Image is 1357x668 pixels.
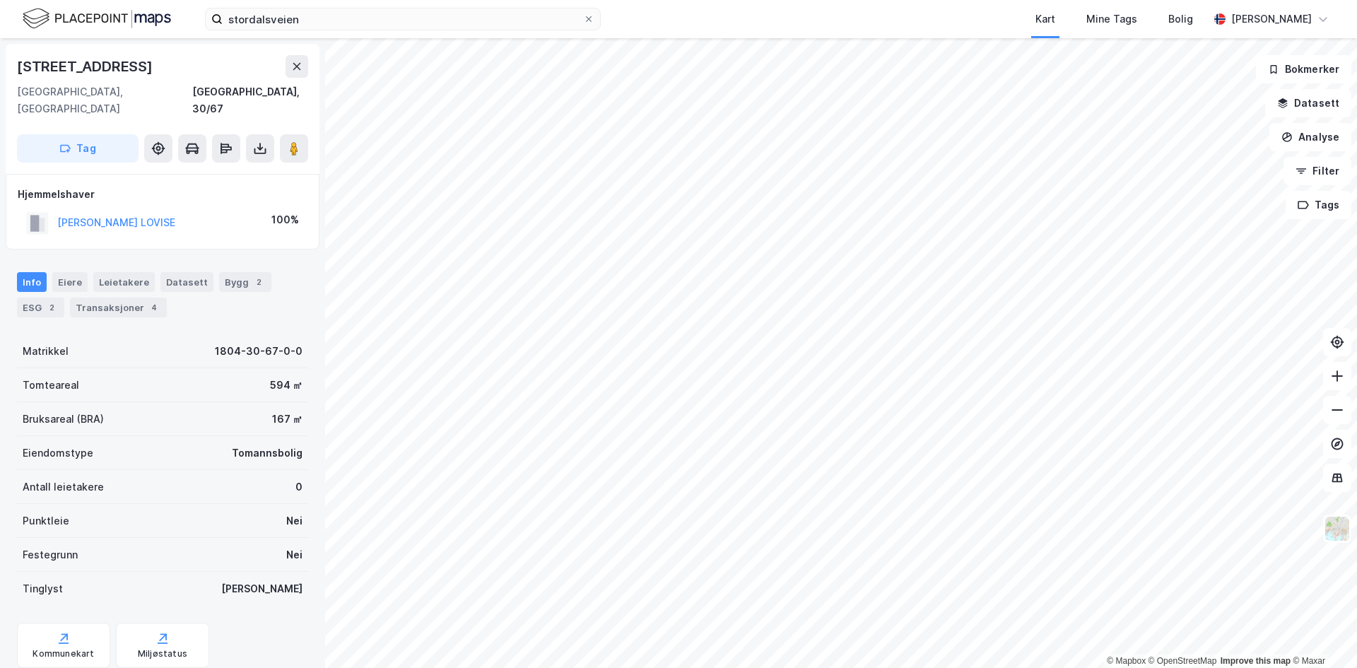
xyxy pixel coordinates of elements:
[138,648,187,660] div: Miljøstatus
[1221,656,1291,666] a: Improve this map
[93,272,155,292] div: Leietakere
[1107,656,1146,666] a: Mapbox
[1168,11,1193,28] div: Bolig
[272,411,302,428] div: 167 ㎡
[23,6,171,31] img: logo.f888ab2527a4732fd821a326f86c7f29.svg
[1256,55,1351,83] button: Bokmerker
[286,512,302,529] div: Nei
[1149,656,1217,666] a: OpenStreetMap
[23,445,93,462] div: Eiendomstype
[33,648,94,660] div: Kommunekart
[223,8,583,30] input: Søk på adresse, matrikkel, gårdeiere, leietakere eller personer
[17,83,192,117] div: [GEOGRAPHIC_DATA], [GEOGRAPHIC_DATA]
[192,83,308,117] div: [GEOGRAPHIC_DATA], 30/67
[70,298,167,317] div: Transaksjoner
[1231,11,1312,28] div: [PERSON_NAME]
[1283,157,1351,185] button: Filter
[1324,515,1351,542] img: Z
[45,300,59,315] div: 2
[1035,11,1055,28] div: Kart
[1286,600,1357,668] iframe: Chat Widget
[221,580,302,597] div: [PERSON_NAME]
[17,134,139,163] button: Tag
[160,272,213,292] div: Datasett
[252,275,266,289] div: 2
[295,479,302,496] div: 0
[23,512,69,529] div: Punktleie
[147,300,161,315] div: 4
[232,445,302,462] div: Tomannsbolig
[17,272,47,292] div: Info
[17,55,155,78] div: [STREET_ADDRESS]
[18,186,307,203] div: Hjemmelshaver
[23,546,78,563] div: Festegrunn
[17,298,64,317] div: ESG
[286,546,302,563] div: Nei
[23,377,79,394] div: Tomteareal
[215,343,302,360] div: 1804-30-67-0-0
[23,411,104,428] div: Bruksareal (BRA)
[219,272,271,292] div: Bygg
[270,377,302,394] div: 594 ㎡
[1269,123,1351,151] button: Analyse
[1286,191,1351,219] button: Tags
[271,211,299,228] div: 100%
[23,343,69,360] div: Matrikkel
[1265,89,1351,117] button: Datasett
[23,479,104,496] div: Antall leietakere
[52,272,88,292] div: Eiere
[23,580,63,597] div: Tinglyst
[1286,600,1357,668] div: Kontrollprogram for chat
[1086,11,1137,28] div: Mine Tags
